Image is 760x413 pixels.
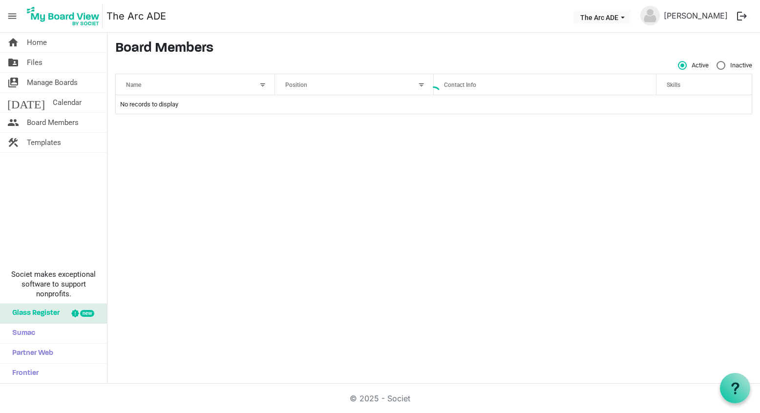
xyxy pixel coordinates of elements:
[3,7,21,25] span: menu
[7,33,19,52] span: home
[7,304,60,323] span: Glass Register
[27,73,78,92] span: Manage Boards
[4,269,103,299] span: Societ makes exceptional software to support nonprofits.
[7,364,39,383] span: Frontier
[24,4,106,28] a: My Board View Logo
[80,310,94,317] div: new
[717,61,752,70] span: Inactive
[106,6,166,26] a: The Arc ADE
[7,133,19,152] span: construction
[7,93,45,112] span: [DATE]
[7,73,19,92] span: switch_account
[27,53,42,72] span: Files
[27,113,79,132] span: Board Members
[27,133,61,152] span: Templates
[640,6,660,25] img: no-profile-picture.svg
[24,4,103,28] img: My Board View Logo
[53,93,82,112] span: Calendar
[7,53,19,72] span: folder_shared
[27,33,47,52] span: Home
[7,113,19,132] span: people
[7,344,53,363] span: Partner Web
[574,10,631,24] button: The Arc ADE dropdownbutton
[115,41,752,57] h3: Board Members
[732,6,752,26] button: logout
[660,6,732,25] a: [PERSON_NAME]
[678,61,709,70] span: Active
[7,324,35,343] span: Sumac
[350,393,410,403] a: © 2025 - Societ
